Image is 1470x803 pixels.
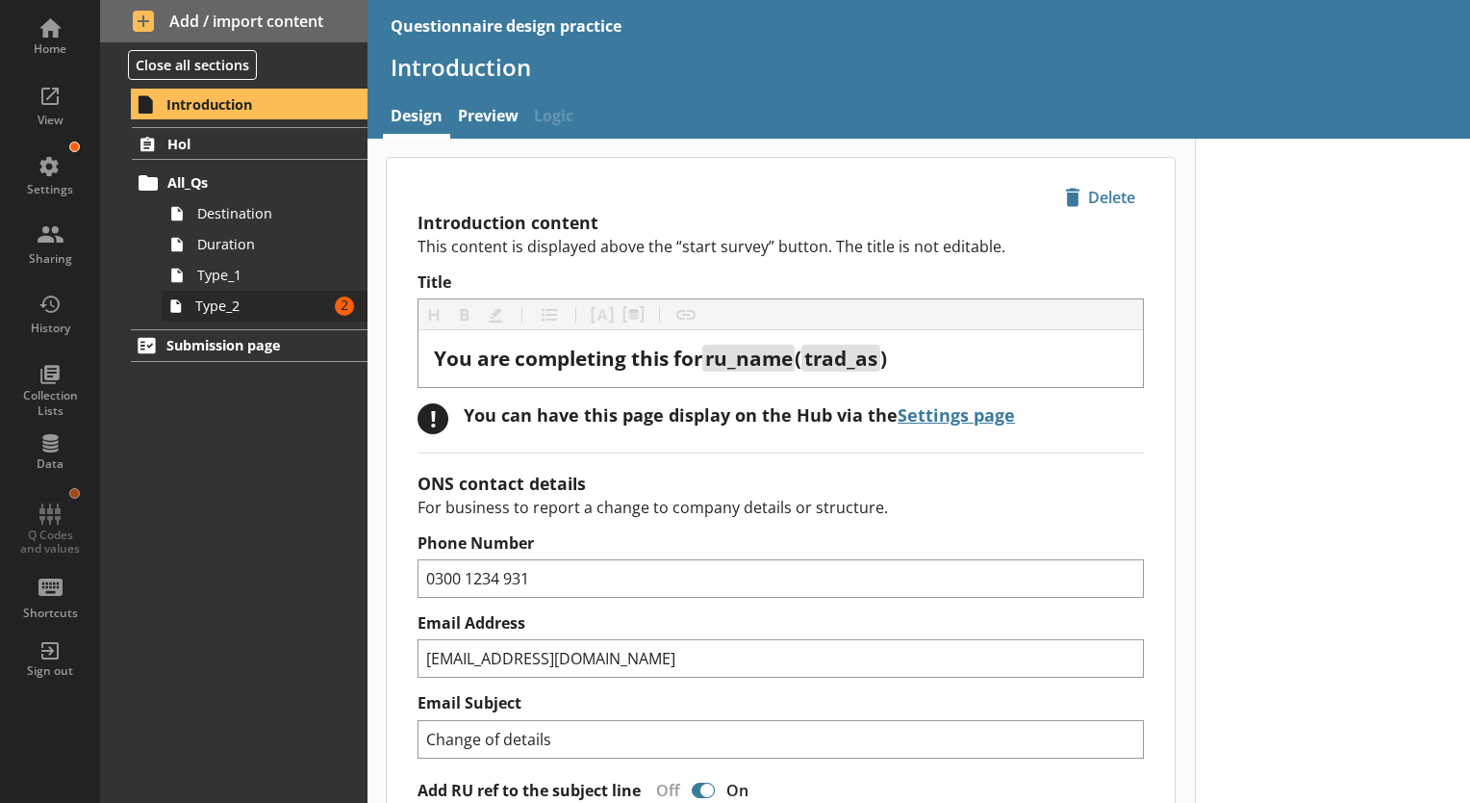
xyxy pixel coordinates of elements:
[16,388,84,418] div: Collection Lists
[132,127,367,160] a: Hol
[16,182,84,197] div: Settings
[418,272,1144,293] label: Title
[162,260,367,291] a: Type_1
[197,266,342,284] span: Type_1
[197,204,342,222] span: Destination
[418,472,1144,495] h2: ONS contact details
[16,456,84,472] div: Data
[16,606,84,621] div: Shortcuts
[418,693,1144,713] label: Email Subject
[166,95,334,114] span: Introduction
[418,236,1144,257] p: This content is displayed above the “start survey” button. The title is not editable.
[391,15,621,37] div: Questionnaire design practice
[795,345,801,372] span: (
[418,533,1144,554] label: Phone Number
[898,403,1015,427] a: Settings page
[16,41,84,57] div: Home
[140,168,367,322] li: All_QsDestinationDurationType_1Type_22
[705,345,793,372] span: ru_name
[100,127,367,321] li: HolAll_QsDestinationDurationType_1Type_22
[464,403,1015,427] div: You can have this page display on the Hub via the
[197,235,342,253] span: Duration
[880,345,887,372] span: )
[641,780,688,801] div: Off
[167,173,334,192] span: All_Qs
[418,781,641,801] label: Add RU ref to the subject line
[526,97,581,139] span: Logic
[162,198,367,229] a: Destination
[418,497,1144,518] p: For business to report a change to company details or structure.
[1057,182,1143,213] span: Delete
[383,97,450,139] a: Design
[132,168,367,198] a: All_Qs
[167,135,334,153] span: Hol
[16,251,84,267] div: Sharing
[418,403,448,434] div: !
[133,11,336,32] span: Add / import content
[804,345,877,372] span: trad_as
[434,345,702,372] span: You are completing this for
[16,663,84,679] div: Sign out
[195,297,328,315] span: Type_2
[418,613,1144,634] label: Email Address
[162,229,367,260] a: Duration
[450,97,526,139] a: Preview
[391,52,1447,82] h1: Introduction
[131,89,367,119] a: Introduction
[131,329,367,362] a: Submission page
[16,321,84,336] div: History
[16,113,84,128] div: View
[434,346,1128,372] div: Title
[418,211,1144,234] h2: Introduction content
[162,291,367,322] a: Type_22
[166,336,334,354] span: Submission page
[128,50,257,80] button: Close all sections
[719,780,764,801] div: On
[1056,181,1144,214] button: Delete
